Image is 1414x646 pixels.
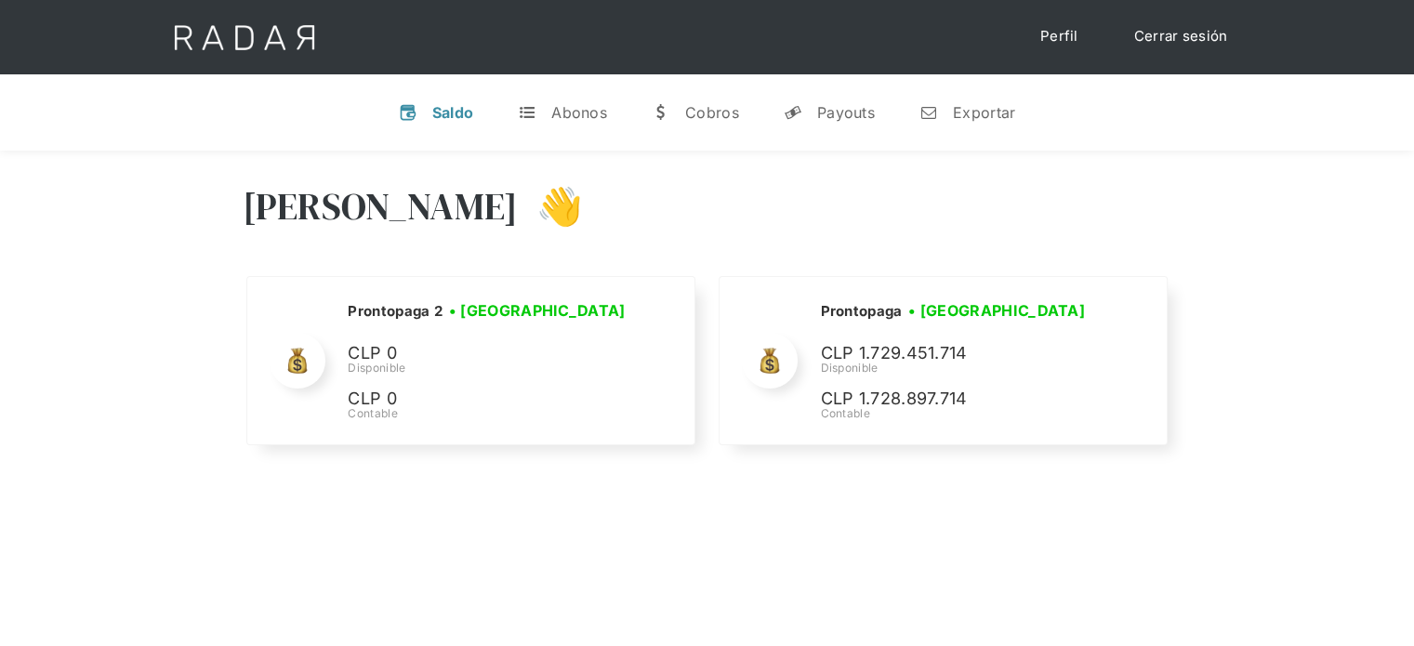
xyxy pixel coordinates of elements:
a: Cerrar sesión [1116,19,1247,55]
div: w [652,103,670,122]
h3: • [GEOGRAPHIC_DATA] [908,299,1085,322]
h3: 👋 [518,183,583,230]
div: Disponible [348,360,631,376]
div: Exportar [953,103,1015,122]
div: v [399,103,417,122]
div: Contable [348,405,631,422]
div: n [919,103,938,122]
a: Perfil [1022,19,1097,55]
div: Payouts [817,103,875,122]
div: Cobros [685,103,739,122]
p: CLP 0 [348,386,627,413]
div: Contable [820,405,1099,422]
div: Abonos [551,103,607,122]
p: CLP 1.728.897.714 [820,386,1099,413]
div: y [784,103,802,122]
h2: Prontopaga [820,302,902,321]
p: CLP 0 [348,340,627,367]
p: CLP 1.729.451.714 [820,340,1099,367]
h2: Prontopaga 2 [348,302,443,321]
div: Disponible [820,360,1099,376]
div: Saldo [432,103,474,122]
div: t [518,103,536,122]
h3: [PERSON_NAME] [243,183,519,230]
h3: • [GEOGRAPHIC_DATA] [449,299,626,322]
